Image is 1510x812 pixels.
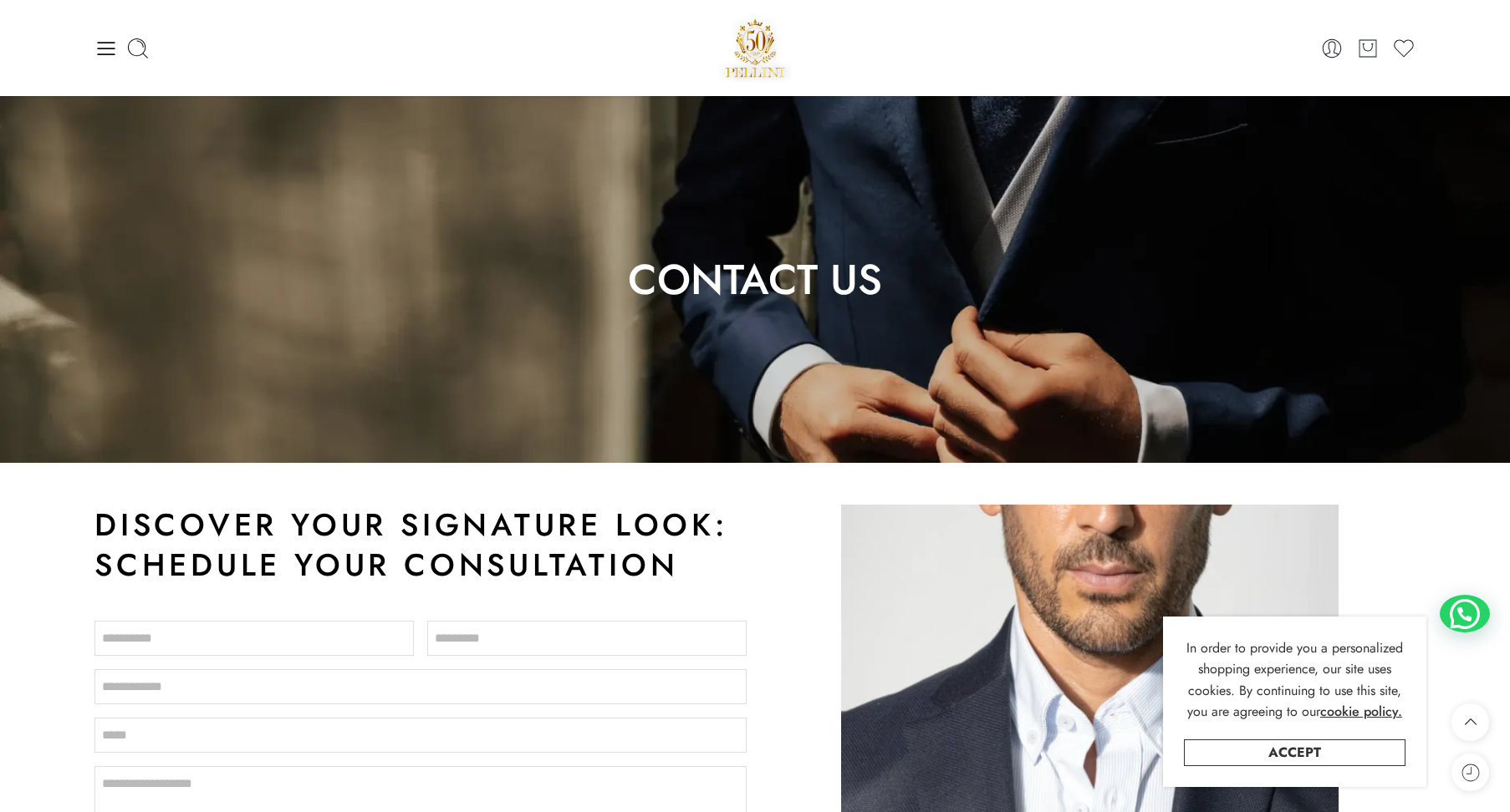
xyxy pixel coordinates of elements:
[1320,701,1402,723] a: cookie policy.
[1186,638,1403,722] span: In order to provide you a personalized shopping experience, our site uses cookies. By continuing ...
[1392,37,1416,60] a: Wishlist
[719,13,791,84] img: Pellini
[719,13,791,84] a: Pellini -
[1320,37,1344,60] a: Login / Register
[1184,739,1405,766] a: Accept
[94,505,747,585] h2: Discover Your Signature Look: Schedule Your Consultation
[1356,37,1380,60] a: Cart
